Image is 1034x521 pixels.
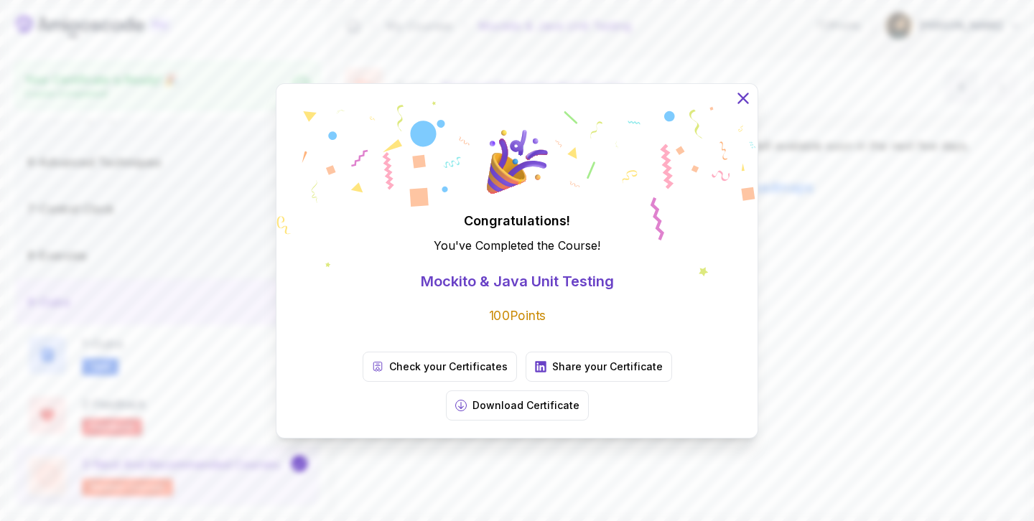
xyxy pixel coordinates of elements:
[552,360,663,374] p: Share your Certificate
[489,306,546,324] p: 100 Points
[526,352,672,382] a: Share your Certificate
[363,352,517,382] a: Check your Certificates
[421,271,614,291] p: Mockito & Java Unit Testing
[389,360,508,374] p: Check your Certificates
[472,398,579,413] p: Download Certificate
[446,390,589,421] button: Download Certificate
